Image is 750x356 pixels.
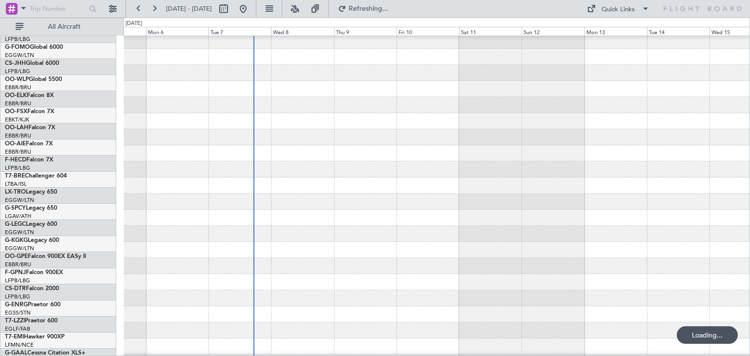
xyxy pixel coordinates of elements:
a: LFPB/LBG [5,68,30,75]
a: OO-LAHFalcon 7X [5,125,55,131]
span: OO-WLP [5,77,29,82]
div: Mon 13 [584,27,647,36]
a: LTBA/ISL [5,180,27,188]
a: G-SPCYLegacy 650 [5,205,57,211]
a: LFPB/LBG [5,164,30,172]
span: F-HECD [5,157,26,163]
a: LFPB/LBG [5,293,30,300]
span: G-LEGC [5,221,26,227]
span: Refreshing... [348,5,389,12]
span: G-GAAL [5,350,27,356]
div: Loading... [677,326,738,344]
a: EBBR/BRU [5,148,31,156]
div: Wed 8 [271,27,333,36]
div: Fri 10 [396,27,459,36]
button: Quick Links [582,1,654,17]
a: OO-ELKFalcon 8X [5,93,54,99]
a: EBBR/BRU [5,84,31,91]
div: Mon 6 [146,27,208,36]
a: EGSS/STN [5,309,31,316]
span: OO-ELK [5,93,27,99]
input: Trip Number [30,1,86,16]
a: EGGW/LTN [5,52,34,59]
span: F-GPNJ [5,270,26,276]
a: EGGW/LTN [5,229,34,236]
div: Tue 7 [208,27,271,36]
a: OO-WLPGlobal 5500 [5,77,62,82]
span: OO-GPE [5,254,28,259]
a: EBBR/BRU [5,100,31,107]
span: G-ENRG [5,302,28,308]
button: All Aircraft [11,19,106,35]
span: OO-LAH [5,125,28,131]
span: CS-JHH [5,60,26,66]
a: OO-AIEFalcon 7X [5,141,53,147]
a: EBBR/BRU [5,132,31,139]
span: OO-AIE [5,141,26,147]
div: Thu 9 [334,27,396,36]
a: LFPB/LBG [5,277,30,284]
span: G-SPCY [5,205,26,211]
a: G-KGKGLegacy 600 [5,237,59,243]
a: LFMN/NCE [5,341,34,349]
a: EGGW/LTN [5,197,34,204]
a: G-GAALCessna Citation XLS+ [5,350,85,356]
a: EGGW/LTN [5,245,34,252]
span: All Aircraft [25,23,103,30]
span: CS-DTR [5,286,26,292]
span: T7-BRE [5,173,25,179]
a: T7-BREChallenger 604 [5,173,67,179]
div: [DATE] [125,20,142,28]
a: EBKT/KJK [5,116,29,123]
div: Tue 14 [647,27,709,36]
a: G-ENRGPraetor 600 [5,302,61,308]
a: OO-FSXFalcon 7X [5,109,54,115]
a: EBBR/BRU [5,261,31,268]
a: F-HECDFalcon 7X [5,157,53,163]
div: Sat 11 [459,27,521,36]
span: OO-FSX [5,109,27,115]
a: LX-TROLegacy 650 [5,189,57,195]
div: Quick Links [602,5,635,15]
span: [DATE] - [DATE] [166,4,212,13]
span: T7-LZZI [5,318,25,324]
span: G-KGKG [5,237,28,243]
a: LFPB/LBG [5,36,30,43]
a: T7-EMIHawker 900XP [5,334,64,340]
a: CS-JHHGlobal 6000 [5,60,59,66]
div: Sun 12 [521,27,584,36]
button: Refreshing... [333,1,392,17]
a: EGLF/FAB [5,325,30,333]
a: F-GPNJFalcon 900EX [5,270,63,276]
span: G-FOMO [5,44,30,50]
a: OO-GPEFalcon 900EX EASy II [5,254,86,259]
span: T7-EMI [5,334,24,340]
a: LGAV/ATH [5,213,31,220]
a: CS-DTRFalcon 2000 [5,286,59,292]
a: T7-LZZIPraetor 600 [5,318,58,324]
span: LX-TRO [5,189,26,195]
a: G-LEGCLegacy 600 [5,221,57,227]
a: G-FOMOGlobal 6000 [5,44,63,50]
